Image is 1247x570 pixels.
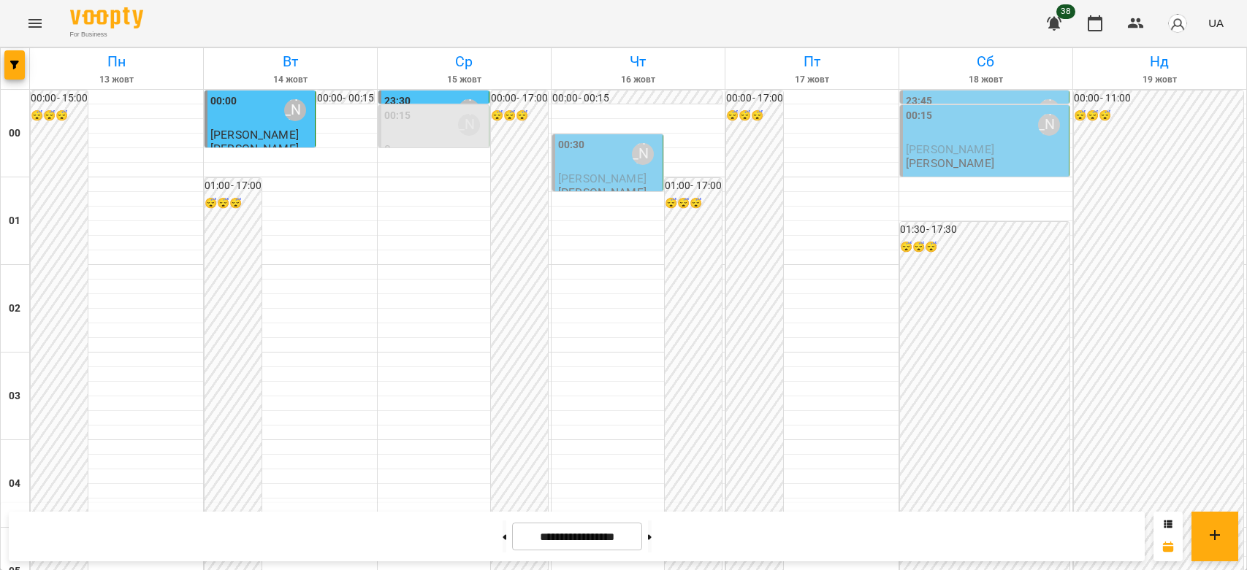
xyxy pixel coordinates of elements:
[901,73,1070,87] h6: 18 жовт
[9,213,20,229] h6: 01
[384,93,411,109] label: 23:30
[632,143,654,165] div: Бондарєва Валерія
[384,108,411,124] label: 00:15
[900,222,1069,238] h6: 01:30 - 17:30
[206,73,375,87] h6: 14 жовт
[70,30,143,39] span: For Business
[32,73,201,87] h6: 13 жовт
[1208,15,1224,31] span: UA
[900,239,1069,255] h6: 😴😴😴
[380,50,549,73] h6: Ср
[210,142,299,155] p: [PERSON_NAME]
[205,178,262,194] h6: 01:00 - 17:00
[1074,90,1243,107] h6: 00:00 - 11:00
[1038,114,1060,136] div: Бондарєва Валерія
[906,108,933,124] label: 00:15
[9,476,20,492] h6: 04
[1056,4,1075,19] span: 38
[1038,99,1060,121] div: Бондарєва Валерія
[210,128,299,142] span: [PERSON_NAME]
[728,50,896,73] h6: Пт
[665,196,722,212] h6: 😴😴😴
[31,108,88,124] h6: 😴😴😴
[491,108,548,124] h6: 😴😴😴
[665,178,722,194] h6: 01:00 - 17:00
[1167,13,1188,34] img: avatar_s.png
[9,301,20,317] h6: 02
[1202,9,1229,36] button: UA
[552,90,722,107] h6: 00:00 - 00:15
[906,142,994,156] span: [PERSON_NAME]
[18,6,53,41] button: Menu
[1075,50,1244,73] h6: Нд
[906,157,994,169] p: [PERSON_NAME]
[9,126,20,142] h6: 00
[558,172,647,185] span: [PERSON_NAME]
[70,7,143,28] img: Voopty Logo
[210,93,237,109] label: 00:00
[558,186,647,199] p: [PERSON_NAME]
[31,90,88,107] h6: 00:00 - 15:00
[1075,73,1244,87] h6: 19 жовт
[728,73,896,87] h6: 17 жовт
[458,99,480,121] div: Бондарєва Валерія
[380,73,549,87] h6: 15 жовт
[206,50,375,73] h6: Вт
[1074,108,1243,124] h6: 😴😴😴
[906,93,933,109] label: 23:45
[554,73,722,87] h6: 16 жовт
[554,50,722,73] h6: Чт
[558,137,585,153] label: 00:30
[9,388,20,404] h6: 03
[32,50,201,73] h6: Пн
[284,99,306,121] div: Бондарєва Валерія
[491,90,548,107] h6: 00:00 - 17:00
[384,143,486,155] p: 0
[901,50,1070,73] h6: Сб
[458,114,480,136] div: Бондарєва Валерія
[317,90,374,107] h6: 00:00 - 00:15
[726,108,783,124] h6: 😴😴😴
[726,90,783,107] h6: 00:00 - 17:00
[205,196,262,212] h6: 😴😴😴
